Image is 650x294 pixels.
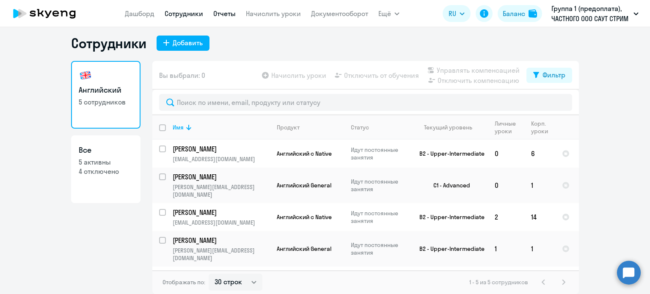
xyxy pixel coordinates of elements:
[424,124,472,131] div: Текущий уровень
[173,144,270,154] a: [PERSON_NAME]
[173,124,270,131] div: Имя
[173,38,203,48] div: Добавить
[449,8,456,19] span: RU
[173,144,268,154] p: [PERSON_NAME]
[213,9,236,18] a: Отчеты
[351,178,409,193] p: Идут постоянные занятия
[71,35,146,52] h1: Сотрудники
[526,68,572,83] button: Фильтр
[79,97,133,107] p: 5 сотрудников
[71,135,140,203] a: Все5 активны4 отключено
[173,124,184,131] div: Имя
[531,120,555,135] div: Корп. уроки
[443,5,471,22] button: RU
[79,85,133,96] h3: Английский
[543,70,565,80] div: Фильтр
[173,155,270,163] p: [EMAIL_ADDRESS][DOMAIN_NAME]
[173,236,268,245] p: [PERSON_NAME]
[409,231,488,267] td: B2 - Upper-Intermediate
[351,146,409,161] p: Идут постоянные занятия
[498,5,542,22] button: Балансbalance
[173,172,270,181] a: [PERSON_NAME]
[125,9,154,18] a: Дашборд
[488,267,524,291] td: 1
[524,231,555,267] td: 1
[79,69,92,82] img: english
[503,8,525,19] div: Баланс
[488,231,524,267] td: 1
[524,203,555,231] td: 14
[277,124,300,131] div: Продукт
[378,5,399,22] button: Ещё
[159,70,205,80] span: Вы выбрали: 0
[488,168,524,203] td: 0
[277,181,331,189] span: Английский General
[79,145,133,156] h3: Все
[173,247,270,262] p: [PERSON_NAME][EMAIL_ADDRESS][DOMAIN_NAME]
[311,9,368,18] a: Документооборот
[277,245,331,253] span: Английский General
[351,124,369,131] div: Статус
[495,120,524,135] div: Личные уроки
[469,278,528,286] span: 1 - 5 из 5 сотрудников
[547,3,643,24] button: Группа 1 (предоплата), ЧАСТНОГО ООО САУТ СТРИМ ТРАНСПОРТ Б.В. В Г. АНАПА, ФЛ
[524,168,555,203] td: 1
[378,8,391,19] span: Ещё
[524,140,555,168] td: 6
[173,208,270,217] a: [PERSON_NAME]
[416,124,487,131] div: Текущий уровень
[173,208,268,217] p: [PERSON_NAME]
[173,183,270,198] p: [PERSON_NAME][EMAIL_ADDRESS][DOMAIN_NAME]
[277,150,332,157] span: Английский с Native
[351,241,409,256] p: Идут постоянные занятия
[173,236,270,245] a: [PERSON_NAME]
[173,219,270,226] p: [EMAIL_ADDRESS][DOMAIN_NAME]
[79,167,133,176] p: 4 отключено
[529,9,537,18] img: balance
[488,140,524,168] td: 0
[162,278,205,286] span: Отображать по:
[165,9,203,18] a: Сотрудники
[409,168,488,203] td: C1 - Advanced
[157,36,209,51] button: Добавить
[79,157,133,167] p: 5 активны
[409,203,488,231] td: B2 - Upper-Intermediate
[277,213,332,221] span: Английский с Native
[551,3,630,24] p: Группа 1 (предоплата), ЧАСТНОГО ООО САУТ СТРИМ ТРАНСПОРТ Б.В. В Г. АНАПА, ФЛ
[173,172,268,181] p: [PERSON_NAME]
[351,209,409,225] p: Идут постоянные занятия
[488,203,524,231] td: 2
[524,267,555,291] td: 41
[71,61,140,129] a: Английский5 сотрудников
[246,9,301,18] a: Начислить уроки
[409,140,488,168] td: B2 - Upper-Intermediate
[159,94,572,111] input: Поиск по имени, email, продукту или статусу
